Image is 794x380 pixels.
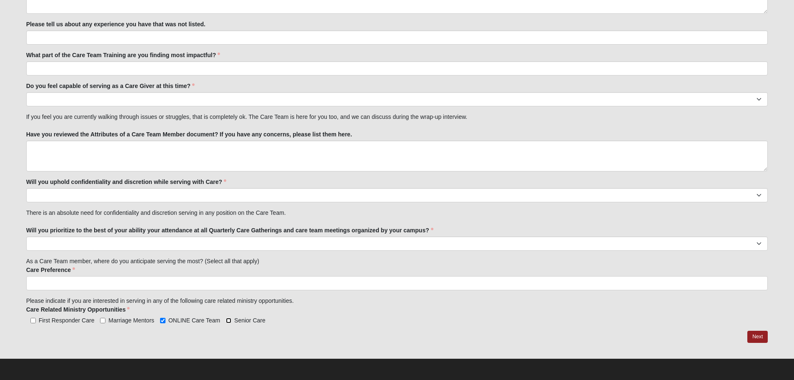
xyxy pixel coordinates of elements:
span: Senior Care [234,317,266,324]
label: Please tell us about any experience you have that was not listed. [26,20,205,28]
input: ONLINE Care Team [160,318,165,323]
span: First Responder Care [39,317,95,324]
label: Do you feel capable of serving as a Care Giver at this time? [26,82,195,90]
span: Marriage Mentors [108,317,154,324]
label: Will you prioritize to the best of your ability your attendance at all Quarterly Care Gatherings ... [26,226,433,234]
span: ONLINE Care Team [168,317,220,324]
label: Have you reviewed the Attributes of a Care Team Member document? If you have any concerns, please... [26,130,352,138]
label: Will you uphold confidentiality and discretion while serving with Care? [26,178,226,186]
label: What part of the Care Team Training are you finding most impactful? [26,51,220,59]
input: First Responder Care [30,318,36,323]
label: Care Preference [26,266,75,274]
a: Next [747,331,768,343]
label: Care Related Ministry Opportunities [26,305,130,314]
input: Marriage Mentors [100,318,105,323]
input: Senior Care [226,318,231,323]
